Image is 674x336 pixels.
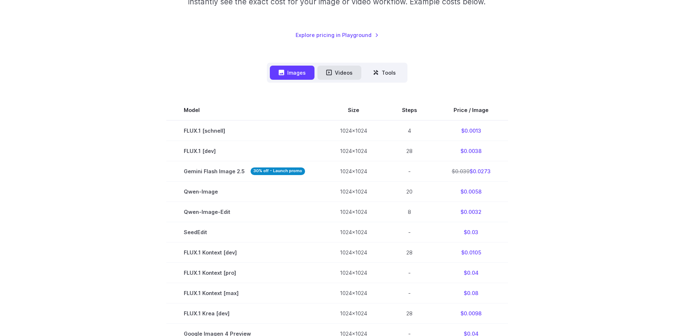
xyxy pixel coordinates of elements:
th: Steps [385,100,434,120]
button: Tools [364,66,405,80]
td: $0.0038 [434,141,508,161]
td: - [385,222,434,242]
td: $0.0105 [434,242,508,262]
td: FLUX.1 Kontext [max] [166,283,322,303]
td: $0.0273 [434,161,508,181]
td: $0.0058 [434,181,508,202]
td: 28 [385,242,434,262]
td: 8 [385,202,434,222]
td: $0.0013 [434,120,508,141]
td: SeedEdit [166,222,322,242]
td: Qwen-Image-Edit [166,202,322,222]
a: Explore pricing in Playground [296,31,379,39]
td: FLUX.1 Kontext [pro] [166,262,322,283]
td: 28 [385,141,434,161]
td: $0.0098 [434,303,508,324]
td: FLUX.1 [schnell] [166,120,322,141]
td: 1024x1024 [322,262,385,283]
th: Model [166,100,322,120]
button: Videos [317,66,361,80]
td: 1024x1024 [322,181,385,202]
td: $0.0032 [434,202,508,222]
td: FLUX.1 [dev] [166,141,322,161]
th: Size [322,100,385,120]
td: 1024x1024 [322,141,385,161]
td: 1024x1024 [322,202,385,222]
td: 28 [385,303,434,324]
td: $0.03 [434,222,508,242]
strong: 30% off - Launch promo [251,167,305,175]
th: Price / Image [434,100,508,120]
td: FLUX.1 Krea [dev] [166,303,322,324]
td: - [385,283,434,303]
td: 1024x1024 [322,222,385,242]
td: 1024x1024 [322,161,385,181]
td: - [385,161,434,181]
button: Images [270,66,314,80]
td: $0.08 [434,283,508,303]
td: 1024x1024 [322,283,385,303]
td: 1024x1024 [322,303,385,324]
td: - [385,262,434,283]
td: $0.04 [434,262,508,283]
td: FLUX.1 Kontext [dev] [166,242,322,262]
td: 20 [385,181,434,202]
td: 1024x1024 [322,120,385,141]
td: 1024x1024 [322,242,385,262]
s: $0.039 [452,168,470,174]
td: Qwen-Image [166,181,322,202]
span: Gemini Flash Image 2.5 [184,167,305,175]
td: 4 [385,120,434,141]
